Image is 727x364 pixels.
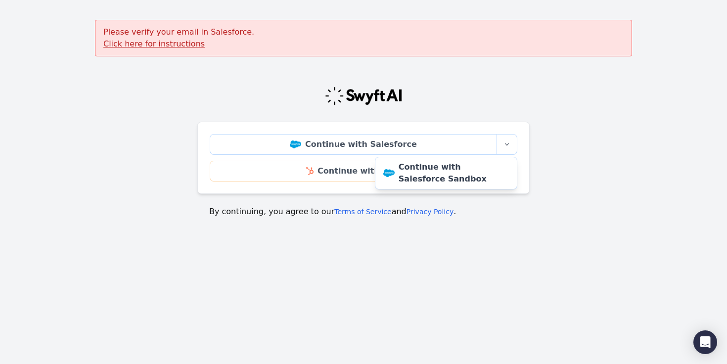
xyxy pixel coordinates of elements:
img: Salesforce [290,140,301,148]
a: Continue with Salesforce [210,134,497,155]
img: Salesforce Sandbox [383,169,395,177]
img: HubSpot [306,167,314,175]
a: Click here for instructions [103,39,205,48]
div: Please verify your email in Salesforce. [95,20,632,56]
a: Continue with HubSpot [210,161,517,182]
p: By continuing, you agree to our and . [209,206,518,218]
img: Swyft Logo [324,86,403,106]
a: Terms of Service [334,208,391,216]
a: Continue with Salesforce Sandbox [375,157,517,189]
div: Open Intercom Messenger [693,330,717,354]
a: Privacy Policy [407,208,454,216]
